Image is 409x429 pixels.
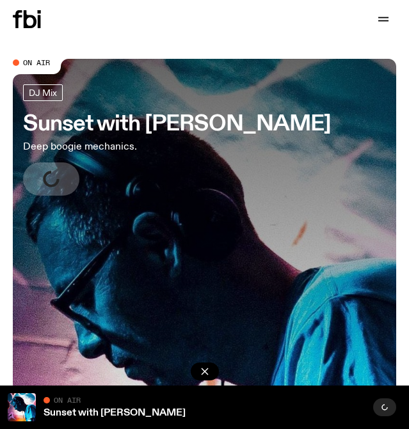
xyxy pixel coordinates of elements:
p: Deep boogie mechanics. [23,139,331,155]
a: DJ Mix [23,84,63,101]
a: Sunset with [PERSON_NAME] [44,408,186,418]
span: DJ Mix [29,88,57,97]
span: On Air [23,58,50,66]
a: Sunset with [PERSON_NAME]Deep boogie mechanics. [23,84,331,196]
span: On Air [54,396,81,404]
img: Simon Caldwell stands side on, looking downwards. He has headphones on. Behind him is a brightly ... [8,393,36,421]
h3: Sunset with [PERSON_NAME] [23,114,331,134]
